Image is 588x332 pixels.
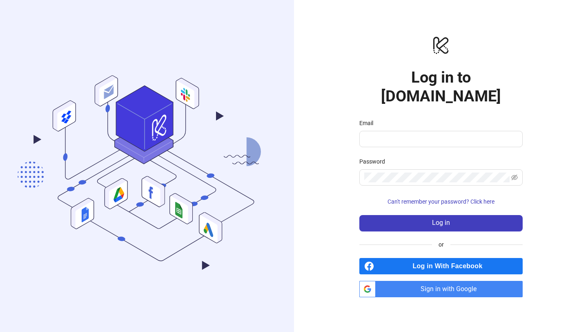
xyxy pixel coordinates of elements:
span: or [432,240,450,249]
h1: Log in to [DOMAIN_NAME] [359,68,523,105]
span: Can't remember your password? Click here [388,198,494,205]
span: Log in [432,219,450,227]
label: Email [359,119,379,128]
a: Log in With Facebook [359,258,523,274]
span: Log in With Facebook [377,258,523,274]
span: eye-invisible [511,174,518,181]
input: Email [364,134,516,144]
span: Sign in with Google [379,281,523,297]
button: Log in [359,215,523,231]
a: Can't remember your password? Click here [359,198,523,205]
label: Password [359,157,390,166]
input: Password [364,173,510,182]
button: Can't remember your password? Click here [359,195,523,209]
a: Sign in with Google [359,281,523,297]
